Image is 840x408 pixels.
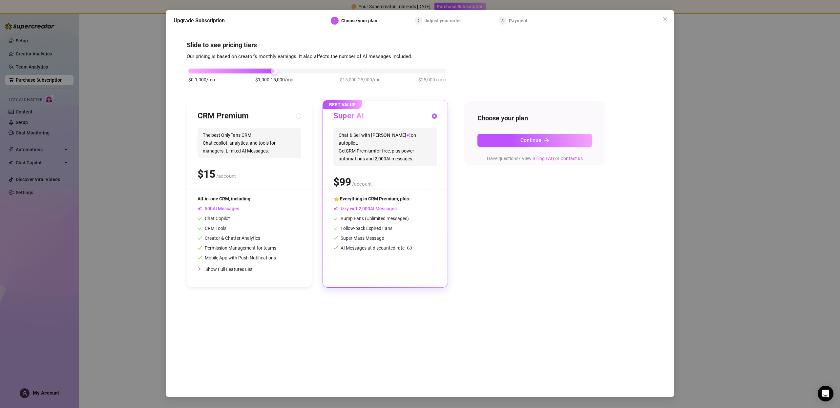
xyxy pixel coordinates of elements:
[216,173,236,179] span: /account
[333,111,364,121] h3: Super AI
[198,206,239,211] span: AI Messages
[477,134,592,147] button: Continuearrow-right
[333,216,338,221] span: check
[544,138,549,143] span: arrow-right
[425,17,465,25] div: Adjust your order
[198,245,276,251] span: Permission Management for teams
[509,17,528,25] div: Payment
[198,267,201,271] span: collapsed
[198,111,249,121] h3: CRM Premium
[205,267,253,272] span: Show Full Features List
[333,128,437,166] span: Chat & Sell with [PERSON_NAME] on autopilot. Get CRM Premium for free, plus power automations and...
[188,76,215,83] span: $0-1,000/mo
[198,216,230,221] span: Chat Copilot
[198,226,226,231] span: CRM Tools
[660,17,670,22] span: Close
[417,19,420,23] span: 2
[333,196,410,201] span: 👈 Everything in CRM Premium, plus:
[501,19,504,23] span: 3
[407,246,412,250] span: info-circle
[187,53,412,59] span: Our pricing is based on creator's monthly earnings. It also affects the number of AI messages inc...
[187,40,653,50] h4: Slide to see pricing tiers
[487,156,583,161] span: Have questions? View or
[660,14,670,25] button: Close
[198,216,202,221] span: check
[333,235,384,241] span: Super Mass Message
[341,245,412,251] span: AI Messages at discounted rate
[198,246,202,250] span: check
[818,386,833,401] div: Open Intercom Messenger
[560,156,583,161] a: Contact us
[662,17,668,22] span: close
[198,261,301,277] div: Show Full Features List
[418,76,446,83] span: $25,000+/mo
[198,236,202,240] span: check
[477,113,592,123] h4: Choose your plan
[198,235,260,241] span: Creator & Chatter Analytics
[340,76,381,83] span: $15,000-25,000/mo
[174,17,225,25] h5: Upgrade Subscription
[198,255,276,260] span: Mobile App with Push Notifications
[198,128,301,158] span: The best OnlyFans CRM. Chat copilot, analytics, and tools for managers. Limited AI Messages.
[255,76,293,83] span: $1,000-15,000/mo
[333,176,351,188] span: $
[341,17,381,25] div: Choose your plan
[333,206,397,211] span: Izzy with AI Messages
[333,216,409,221] span: Bump Fans (Unlimited messages)
[198,168,215,180] span: $
[333,246,338,250] span: check
[198,226,202,231] span: check
[323,100,362,109] span: BEST VALUE
[334,19,336,23] span: 1
[333,226,392,231] span: Follow-back Expired Fans
[352,181,372,187] span: /account
[333,236,338,240] span: check
[333,226,338,231] span: check
[520,137,541,143] span: Continue
[198,196,252,201] span: All-in-one CRM, including:
[533,156,554,161] a: Billing FAQ
[198,255,202,260] span: check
